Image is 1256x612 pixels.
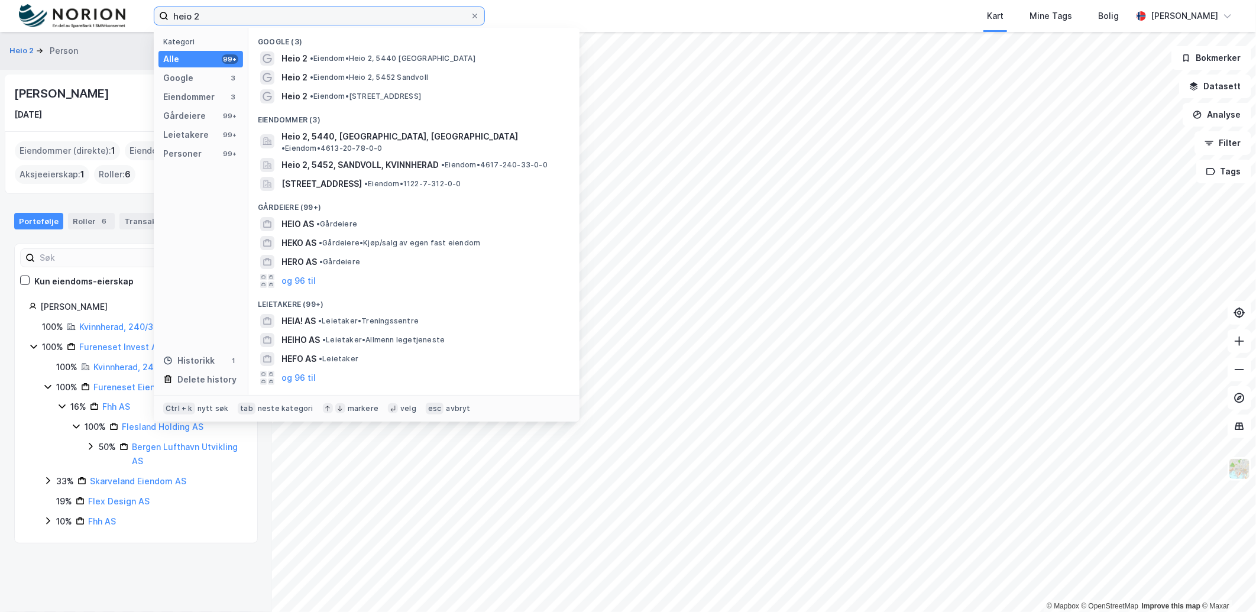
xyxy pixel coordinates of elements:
[281,129,518,144] span: Heio 2, 5440, [GEOGRAPHIC_DATA], [GEOGRAPHIC_DATA]
[281,333,320,347] span: HEIHO AS
[364,179,461,189] span: Eiendom • 1122-7-312-0-0
[125,141,244,160] div: Eiendommer (Indirekte) :
[163,403,195,415] div: Ctrl + k
[281,158,439,172] span: Heio 2, 5452, SANDVOLL, KVINNHERAD
[14,108,42,122] div: [DATE]
[70,400,86,414] div: 16%
[56,360,77,374] div: 100%
[318,316,322,325] span: •
[79,322,158,332] a: Kvinnherad, 240/33
[348,404,378,413] div: markere
[248,290,580,312] div: Leietakere (99+)
[319,238,480,248] span: Gårdeiere • Kjøp/salg av egen fast eiendom
[441,160,445,169] span: •
[85,420,106,434] div: 100%
[310,54,475,63] span: Eiendom • Heio 2, 5440 [GEOGRAPHIC_DATA]
[281,144,285,153] span: •
[14,213,63,229] div: Portefølje
[56,514,72,529] div: 10%
[93,382,187,392] a: Fureneset Eiendom AS
[56,474,74,488] div: 33%
[169,7,470,25] input: Søk på adresse, matrikkel, gårdeiere, leietakere eller personer
[98,215,110,227] div: 6
[163,128,209,142] div: Leietakere
[248,106,580,127] div: Eiendommer (3)
[1030,9,1072,23] div: Mine Tags
[322,335,326,344] span: •
[1195,131,1251,155] button: Filter
[163,52,179,66] div: Alle
[102,401,130,412] a: Fhh AS
[229,73,238,83] div: 3
[229,356,238,365] div: 1
[281,51,307,66] span: Heio 2
[281,255,317,269] span: HERO AS
[198,404,229,413] div: nytt søk
[322,335,445,345] span: Leietaker • Allmenn legetjeneste
[163,90,215,104] div: Eiendommer
[56,380,77,394] div: 100%
[316,219,357,229] span: Gårdeiere
[222,111,238,121] div: 99+
[281,177,362,191] span: [STREET_ADDRESS]
[281,70,307,85] span: Heio 2
[364,179,368,188] span: •
[163,109,206,123] div: Gårdeiere
[79,320,227,334] div: ( hjemmelshaver )
[163,147,202,161] div: Personer
[163,71,193,85] div: Google
[281,89,307,103] span: Heio 2
[248,193,580,215] div: Gårdeiere (99+)
[281,314,316,328] span: HEIA! AS
[99,440,116,454] div: 50%
[19,4,125,28] img: norion-logo.80e7a08dc31c2e691866.png
[258,404,313,413] div: neste kategori
[125,167,131,182] span: 6
[1179,75,1251,98] button: Datasett
[400,404,416,413] div: velg
[238,403,255,415] div: tab
[122,422,203,432] a: Flesland Holding AS
[310,92,421,101] span: Eiendom • [STREET_ADDRESS]
[1228,458,1251,480] img: Z
[42,320,63,334] div: 100%
[88,516,116,526] a: Fhh AS
[93,360,241,374] div: ( hjemmelshaver )
[1047,602,1079,610] a: Mapbox
[40,300,243,314] div: [PERSON_NAME]
[119,213,205,229] div: Transaksjoner
[446,404,470,413] div: avbryt
[426,403,444,415] div: esc
[56,494,72,509] div: 19%
[68,213,115,229] div: Roller
[319,238,322,247] span: •
[80,167,85,182] span: 1
[281,274,316,288] button: og 96 til
[248,28,580,49] div: Google (3)
[90,476,186,486] a: Skarveland Eiendom AS
[229,92,238,102] div: 3
[163,354,215,368] div: Historikk
[222,130,238,140] div: 99+
[1197,555,1256,612] iframe: Chat Widget
[310,73,313,82] span: •
[281,236,316,250] span: HEKO AS
[248,387,580,409] div: Personer (99+)
[1098,9,1119,23] div: Bolig
[318,316,419,326] span: Leietaker • Treningssentre
[222,54,238,64] div: 99+
[319,257,323,266] span: •
[441,160,548,170] span: Eiendom • 4617-240-33-0-0
[88,496,150,506] a: Flex Design AS
[111,144,115,158] span: 1
[79,342,163,352] a: Fureneset Invest AS
[1196,160,1251,183] button: Tags
[1082,602,1139,610] a: OpenStreetMap
[319,257,360,267] span: Gårdeiere
[1171,46,1251,70] button: Bokmerker
[281,352,316,366] span: HEFO AS
[1142,602,1200,610] a: Improve this map
[14,84,111,103] div: [PERSON_NAME]
[310,73,428,82] span: Eiendom • Heio 2, 5452 Sandvoll
[94,165,135,184] div: Roller :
